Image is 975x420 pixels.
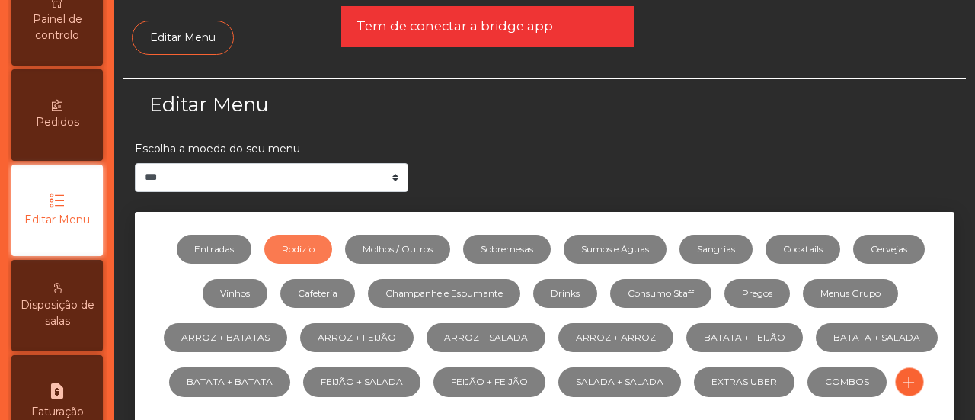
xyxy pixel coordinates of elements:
[149,91,541,118] h3: Editar Menu
[533,279,597,308] a: Drinks
[686,323,803,352] a: BATATA + FEIJÃO
[135,141,300,157] label: Escolha a moeda do seu menu
[356,17,553,36] span: Tem de conectar a bridge app
[164,323,287,352] a: ARROZ + BATATAS
[15,11,99,43] span: Painel de controlo
[24,212,90,228] span: Editar Menu
[31,404,84,420] span: Faturação
[807,367,887,396] a: COMBOS
[177,235,251,264] a: Entradas
[679,235,753,264] a: Sangrias
[427,323,545,352] a: ARROZ + SALADA
[463,235,551,264] a: Sobremesas
[36,114,79,130] span: Pedidos
[816,323,938,352] a: BATATA + SALADA
[264,235,332,264] a: Rodizio
[558,323,673,352] a: ARROZ + ARROZ
[169,367,290,396] a: BATATA + BATATA
[766,235,840,264] a: Cocktails
[280,279,355,308] a: Cafeteria
[724,279,790,308] a: Pregos
[303,367,420,396] a: FEIJÃO + SALADA
[694,367,794,396] a: EXTRAS UBER
[345,235,450,264] a: Molhos / Outros
[15,297,99,329] span: Disposição de salas
[203,279,267,308] a: Vinhos
[803,279,898,308] a: Menus Grupo
[564,235,667,264] a: Sumos e Águas
[368,279,520,308] a: Champanhe e Espumante
[300,323,414,352] a: ARROZ + FEIJÃO
[433,367,545,396] a: FEIJÃO + FEIJÃO
[853,235,925,264] a: Cervejas
[48,382,66,400] i: request_page
[610,279,711,308] a: Consumo Staff
[558,367,681,396] a: SALADA + SALADA
[132,21,234,55] a: Editar Menu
